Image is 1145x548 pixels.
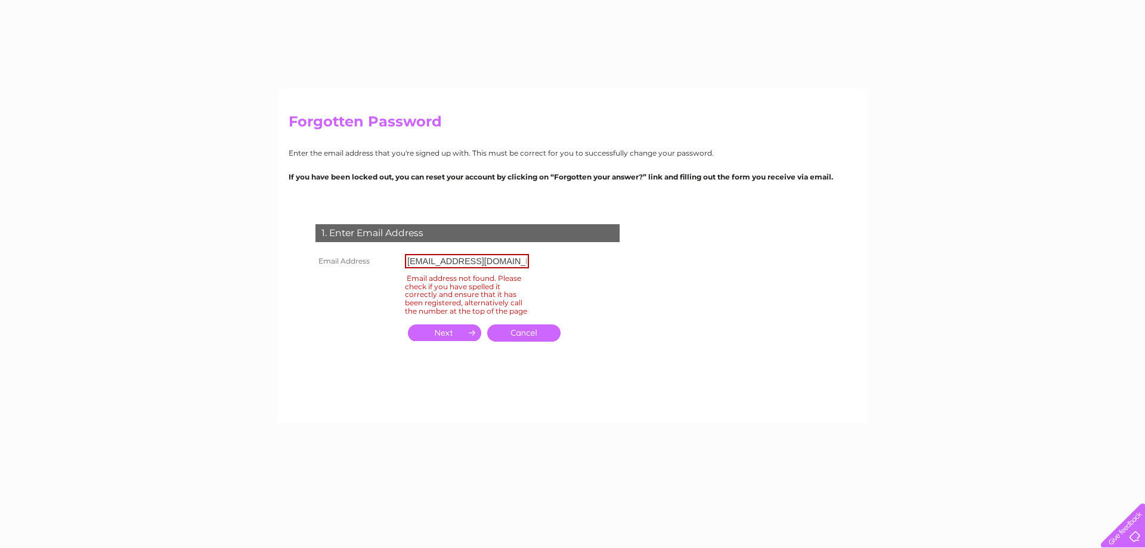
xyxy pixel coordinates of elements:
[289,113,856,136] h2: Forgotten Password
[289,171,856,182] p: If you have been locked out, you can reset your account by clicking on “Forgotten your answer?” l...
[289,147,856,159] p: Enter the email address that you're signed up with. This must be correct for you to successfully ...
[405,272,529,317] div: Email address not found. Please check if you have spelled it correctly and ensure that it has bee...
[487,324,561,342] a: Cancel
[312,251,402,271] th: Email Address
[315,224,620,242] div: 1. Enter Email Address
